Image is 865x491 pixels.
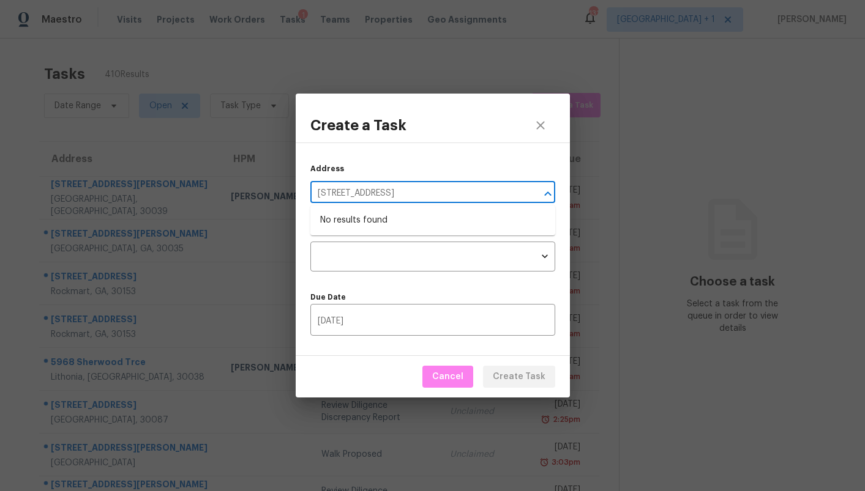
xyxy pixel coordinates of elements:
[422,366,473,388] button: Cancel
[310,242,555,271] div: ​
[310,117,406,134] h3: Create a Task
[310,205,555,235] div: No results found
[432,369,463,385] span: Cancel
[310,165,344,172] label: Address
[310,184,521,203] input: Search by address
[539,185,556,202] button: Close
[526,111,555,140] button: close
[310,293,555,301] label: Due Date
